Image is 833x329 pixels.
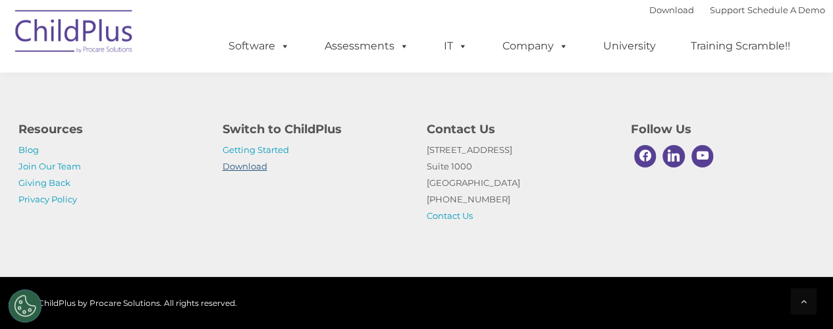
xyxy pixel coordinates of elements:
[9,289,41,322] button: Cookies Settings
[223,161,267,171] a: Download
[427,210,473,221] a: Contact Us
[489,33,581,59] a: Company
[215,33,303,59] a: Software
[649,5,825,15] font: |
[9,1,140,67] img: ChildPlus by Procare Solutions
[659,142,688,171] a: Linkedin
[311,33,422,59] a: Assessments
[649,5,694,15] a: Download
[747,5,825,15] a: Schedule A Demo
[183,141,239,151] span: Phone number
[427,120,611,138] h4: Contact Us
[223,120,407,138] h4: Switch to ChildPlus
[590,33,669,59] a: University
[678,33,803,59] a: Training Scramble!!
[223,144,289,155] a: Getting Started
[631,142,660,171] a: Facebook
[18,177,70,188] a: Giving Back
[631,120,815,138] h4: Follow Us
[18,161,81,171] a: Join Our Team
[688,142,717,171] a: Youtube
[18,120,203,138] h4: Resources
[18,144,39,155] a: Blog
[18,194,77,204] a: Privacy Policy
[427,142,611,224] p: [STREET_ADDRESS] Suite 1000 [GEOGRAPHIC_DATA] [PHONE_NUMBER]
[431,33,481,59] a: IT
[710,5,745,15] a: Support
[9,298,237,308] span: © 2025 ChildPlus by Procare Solutions. All rights reserved.
[183,87,223,97] span: Last name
